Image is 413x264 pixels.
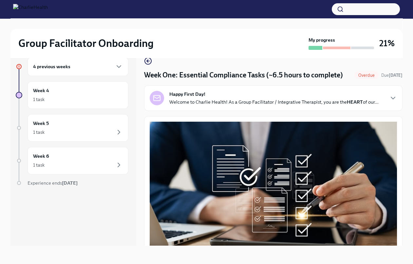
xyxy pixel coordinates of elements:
strong: My progress [309,37,335,43]
div: 1 task [33,129,45,135]
p: Welcome to Charlie Health! As a Group Facilitator / Integrative Therapist, you are the of our... [169,99,379,105]
div: 1 task [33,96,45,103]
h6: 4 previous weeks [33,63,70,70]
strong: [DATE] [389,73,403,78]
strong: Happy First Day! [169,91,205,97]
h6: Week 4 [33,87,49,94]
h2: Group Facilitator Onboarding [18,37,154,50]
a: Week 41 task [16,81,128,109]
div: 1 task [33,162,45,168]
strong: HEART [347,99,363,105]
span: Experience ends [28,180,78,186]
strong: [DATE] [62,180,78,186]
a: Week 51 task [16,114,128,142]
a: Week 61 task [16,147,128,174]
span: Overdue [354,73,379,78]
span: Due [381,73,403,78]
div: 4 previous weeks [28,57,128,76]
button: Zoom image [150,122,397,251]
h3: 21% [379,37,395,49]
h6: Week 5 [33,120,49,127]
img: CharlieHealth [13,4,48,14]
h6: Week 6 [33,152,49,160]
h4: Week One: Essential Compliance Tasks (~6.5 hours to complete) [144,70,343,80]
span: July 28th, 2025 10:00 [381,72,403,78]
